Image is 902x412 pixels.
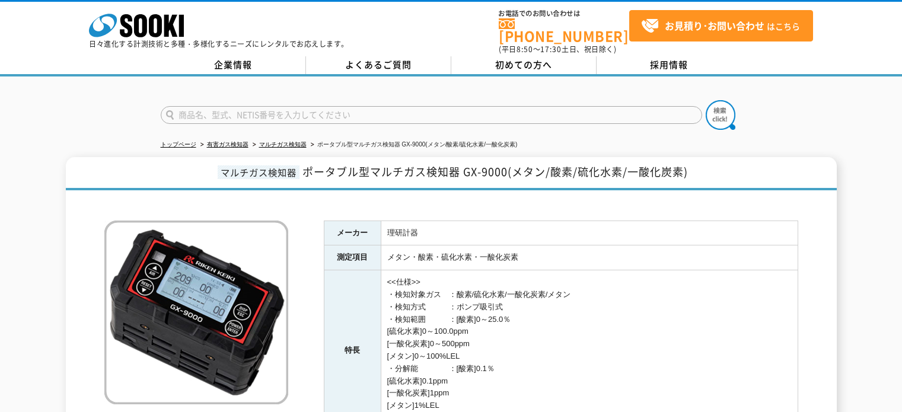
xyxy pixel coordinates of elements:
p: 日々進化する計測技術と多種・多様化するニーズにレンタルでお応えします。 [89,40,349,47]
a: 企業情報 [161,56,306,74]
a: 採用情報 [597,56,742,74]
th: 測定項目 [324,245,381,270]
img: btn_search.png [706,100,735,130]
a: [PHONE_NUMBER] [499,18,629,43]
td: 理研計器 [381,221,798,245]
a: マルチガス検知器 [259,141,307,148]
img: ポータブル型マルチガス検知器 GX-9000(メタン/酸素/硫化水素/一酸化炭素) [104,221,288,404]
span: 8:50 [517,44,533,55]
input: 商品名、型式、NETIS番号を入力してください [161,106,702,124]
span: 17:30 [540,44,562,55]
th: メーカー [324,221,381,245]
span: (平日 ～ 土日、祝日除く) [499,44,616,55]
a: トップページ [161,141,196,148]
span: はこちら [641,17,800,35]
li: ポータブル型マルチガス検知器 GX-9000(メタン/酸素/硫化水素/一酸化炭素) [308,139,518,151]
a: 初めての方へ [451,56,597,74]
span: お電話でのお問い合わせは [499,10,629,17]
span: ポータブル型マルチガス検知器 GX-9000(メタン/酸素/硫化水素/一酸化炭素) [302,164,688,180]
a: お見積り･お問い合わせはこちら [629,10,813,41]
a: よくあるご質問 [306,56,451,74]
strong: お見積り･お問い合わせ [665,18,764,33]
span: マルチガス検知器 [218,165,299,179]
td: メタン・酸素・硫化水素・一酸化炭素 [381,245,798,270]
span: 初めての方へ [495,58,552,71]
a: 有害ガス検知器 [207,141,248,148]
